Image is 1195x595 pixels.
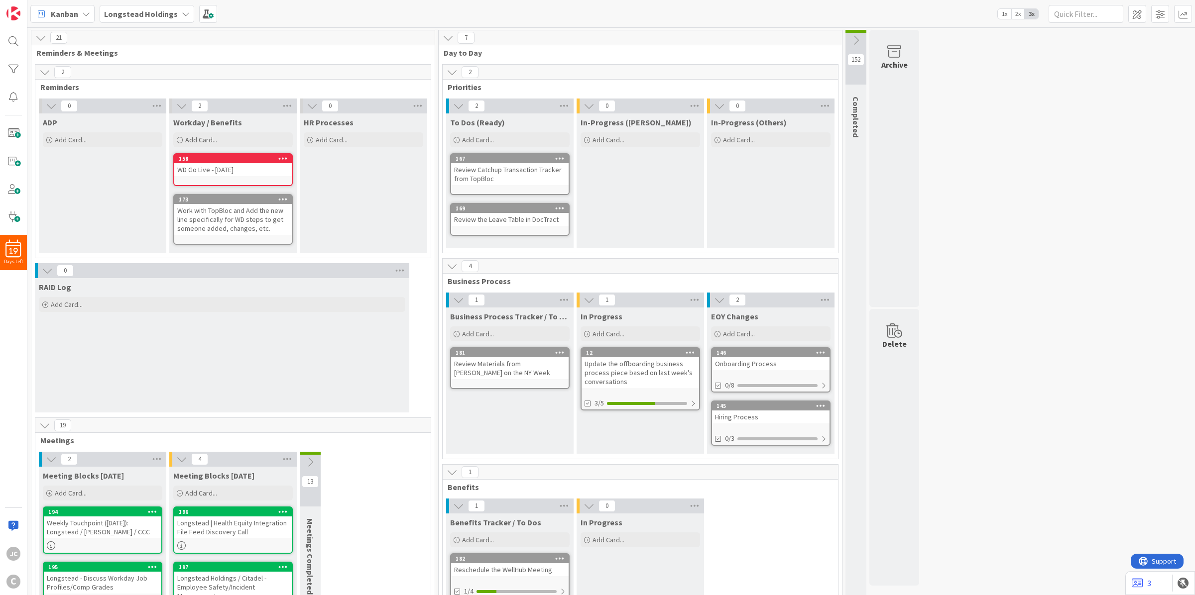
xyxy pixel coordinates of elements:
[322,100,339,112] span: 0
[462,535,494,544] span: Add Card...
[6,575,20,589] div: C
[851,97,861,137] span: Completed
[40,435,418,445] span: Meetings
[723,329,755,338] span: Add Card...
[451,348,569,357] div: 181
[57,265,74,277] span: 0
[191,453,208,465] span: 4
[174,507,292,516] div: 196
[725,380,734,391] span: 0/8
[316,135,348,144] span: Add Card...
[451,554,569,563] div: 182
[304,117,354,127] span: HR Processes
[595,398,604,408] span: 3/5
[712,357,830,370] div: Onboarding Process
[451,563,569,576] div: Reschedule the WellHub Meeting
[462,66,478,78] span: 2
[36,48,422,58] span: Reminders & Meetings
[174,563,292,572] div: 197
[43,117,57,127] span: ADP
[55,489,87,497] span: Add Card...
[51,300,83,309] span: Add Card...
[847,54,864,66] span: 152
[39,282,71,292] span: RAID Log
[462,135,494,144] span: Add Card...
[174,516,292,538] div: Longstead | Health Equity Integration File Feed Discovery Call
[179,196,292,203] div: 173
[712,348,830,357] div: 146
[6,547,20,561] div: JC
[462,329,494,338] span: Add Card...
[593,535,624,544] span: Add Card...
[456,155,569,162] div: 167
[456,349,569,356] div: 181
[48,508,161,515] div: 194
[998,9,1011,19] span: 1x
[54,419,71,431] span: 19
[6,6,20,20] img: Visit kanbanzone.com
[174,154,292,176] div: 158WD Go Live - [DATE]
[456,555,569,562] div: 182
[44,507,161,516] div: 194
[48,564,161,571] div: 195
[1025,9,1038,19] span: 3x
[712,410,830,423] div: Hiring Process
[40,82,418,92] span: Reminders
[450,311,570,321] span: Business Process Tracker / To Dos
[44,507,161,538] div: 194Weekly Touchpoint ([DATE]): Longstead / [PERSON_NAME] / CCC
[717,349,830,356] div: 146
[712,401,830,410] div: 145
[450,517,541,527] span: Benefits Tracker / To Dos
[451,204,569,213] div: 169
[468,294,485,306] span: 1
[711,311,758,321] span: EOY Changes
[174,195,292,204] div: 173
[448,82,826,92] span: Priorities
[185,489,217,497] span: Add Card...
[104,9,178,19] b: Longstead Holdings
[54,66,71,78] span: 2
[9,248,18,255] span: 19
[302,476,319,488] span: 13
[44,563,161,594] div: 195Longstead - Discuss Workday Job Profiles/Comp Grades
[598,294,615,306] span: 1
[174,163,292,176] div: WD Go Live - [DATE]
[55,135,87,144] span: Add Card...
[451,554,569,576] div: 182Reschedule the WellHub Meeting
[723,135,755,144] span: Add Card...
[712,348,830,370] div: 146Onboarding Process
[179,508,292,515] div: 196
[468,500,485,512] span: 1
[586,349,699,356] div: 12
[185,135,217,144] span: Add Card...
[462,260,478,272] span: 4
[51,8,78,20] span: Kanban
[44,516,161,538] div: Weekly Touchpoint ([DATE]): Longstead / [PERSON_NAME] / CCC
[725,433,734,444] span: 0/3
[451,204,569,226] div: 169Review the Leave Table in DocTract
[173,471,254,481] span: Meeting Blocks Tomorrow
[598,500,615,512] span: 0
[173,117,242,127] span: Workday / Benefits
[711,117,787,127] span: In-Progress (Others)
[450,117,505,127] span: To Dos (Ready)
[729,294,746,306] span: 2
[468,100,485,112] span: 2
[61,100,78,112] span: 0
[593,329,624,338] span: Add Card...
[174,195,292,235] div: 173Work with TopBloc and Add the new line specifically for WD steps to get someone added, changes...
[581,117,692,127] span: In-Progress (Jerry)
[451,154,569,185] div: 167Review Catchup Transaction Tracker from TopBloc
[43,471,124,481] span: Meeting Blocks Today
[50,32,67,44] span: 21
[882,338,907,350] div: Delete
[582,348,699,357] div: 12
[21,1,45,13] span: Support
[305,518,315,595] span: Meetings Completed
[44,563,161,572] div: 195
[448,276,826,286] span: Business Process
[451,154,569,163] div: 167
[44,572,161,594] div: Longstead - Discuss Workday Job Profiles/Comp Grades
[717,402,830,409] div: 145
[582,357,699,388] div: Update the offboarding business process piece based on last week's conversations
